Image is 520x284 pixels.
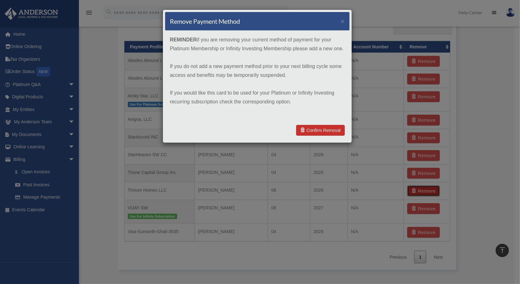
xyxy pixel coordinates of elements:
[170,17,240,26] h4: Remove Payment Method
[296,125,345,136] a: Confirm Removal
[165,31,350,120] div: if you are removing your current method of payment for your Platinum Membership or Infinity Inves...
[170,89,345,106] p: If you would like this card to be used for your Platinum or Infinity Investing recurring subscrip...
[170,37,197,42] strong: REMINDER
[170,62,345,80] p: If you do not add a new payment method prior to your next billing cycle some access and benefits ...
[341,18,345,24] button: ×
